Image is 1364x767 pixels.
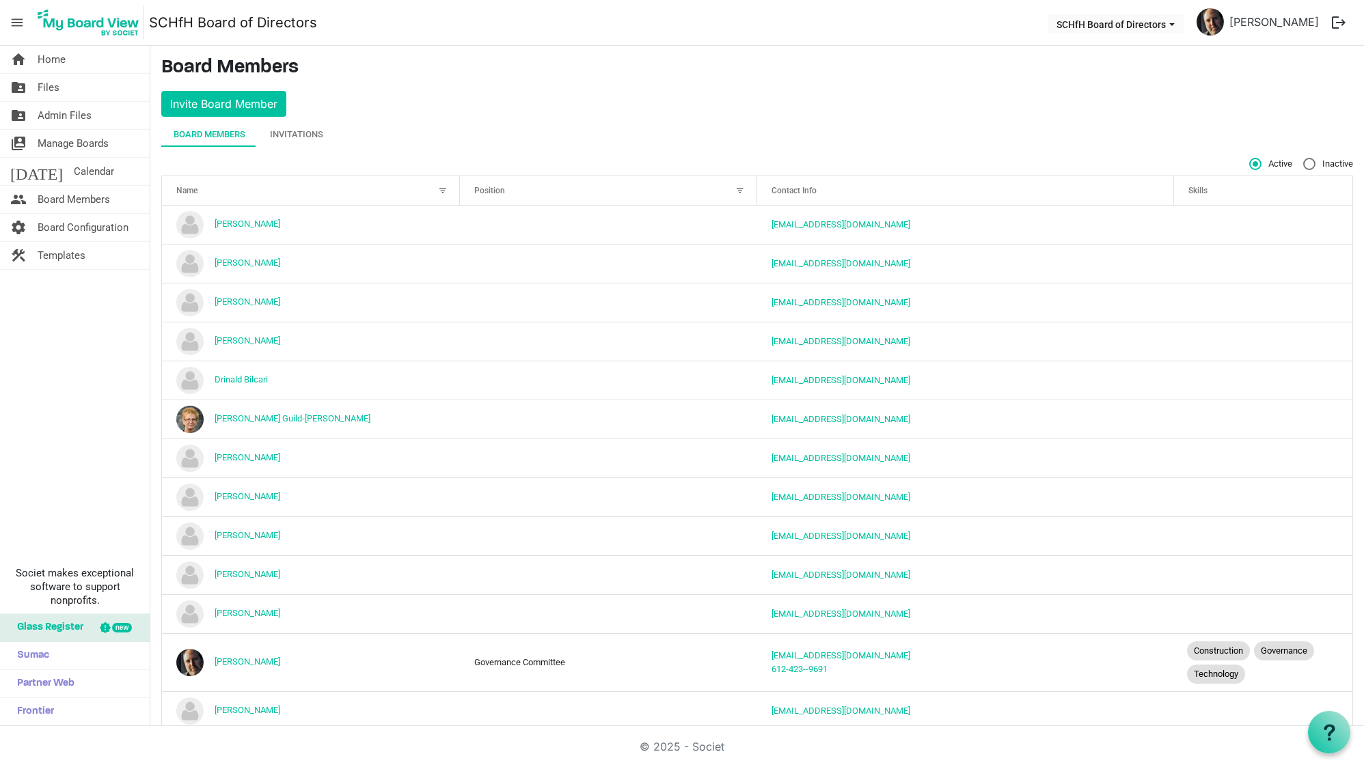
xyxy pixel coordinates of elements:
a: © 2025 - Societ [640,740,724,753]
td: column header Position [460,206,758,244]
a: [PERSON_NAME] Guild-[PERSON_NAME] [215,413,370,423]
a: [EMAIL_ADDRESS][DOMAIN_NAME] [772,492,910,502]
span: Skills [1188,186,1208,195]
span: [DATE] [10,158,63,185]
td: Buddy Cutler is template cell column header Name [162,283,460,322]
td: Alison Hunt is template cell column header Name [162,206,460,244]
td: Barry Nicholson is template cell column header Name [162,244,460,283]
td: is template cell column header Skills [1174,206,1352,244]
a: [EMAIL_ADDRESS][DOMAIN_NAME] [772,336,910,346]
span: Partner Web [10,670,74,697]
td: column header Position [460,477,758,516]
img: no-profile-picture.svg [176,600,204,628]
img: no-profile-picture.svg [176,328,204,355]
a: [PERSON_NAME] [215,335,280,346]
a: [EMAIL_ADDRESS][DOMAIN_NAME] [772,531,910,541]
img: no-profile-picture.svg [176,289,204,316]
td: barryanninc@gmail.com is template cell column header Contact Info [757,244,1174,283]
td: column header Position [460,244,758,283]
td: Steve Daniels is template cell column header Name [162,691,460,730]
img: no-profile-picture.svg [176,445,204,472]
button: SCHfH Board of Directors dropdownbutton [1048,14,1184,33]
a: [PERSON_NAME] [215,491,280,501]
img: no-profile-picture.svg [176,561,204,589]
span: Name [176,186,197,195]
td: is template cell column header Skills [1174,477,1352,516]
a: [EMAIL_ADDRESS][DOMAIN_NAME] [772,297,910,307]
td: column header Position [460,361,758,400]
td: stevenshj@icloud.com is template cell column header Contact Info [757,438,1174,477]
a: 612-423--9691 [772,664,828,674]
a: [EMAIL_ADDRESS][DOMAIN_NAME] [772,706,910,716]
span: menu [4,10,30,36]
td: phil.kruger@thedunngroup.com is template cell column header Contact Info [757,555,1174,594]
a: [PERSON_NAME] [215,530,280,540]
span: Manage Boards [38,130,109,157]
td: desireeorourke1@gmail.com is template cell column header Contact Info [757,322,1174,361]
span: Position [474,186,505,195]
a: [EMAIL_ADDRESS][DOMAIN_NAME] [772,453,910,463]
img: My Board View Logo [33,5,144,40]
a: [EMAIL_ADDRESS][DOMAIN_NAME] [772,609,910,619]
td: drinaldbilcari@gmail.com is template cell column header Contact Info [757,361,1174,400]
td: fayeguildnash@howardhanna.com is template cell column header Contact Info [757,400,1174,438]
img: no-profile-picture.svg [176,250,204,277]
a: [EMAIL_ADDRESS][DOMAIN_NAME] [772,650,910,660]
td: Faye Guild-Nash is template cell column header Name [162,400,460,438]
span: Active [1249,158,1292,170]
td: is template cell column header Skills [1174,244,1352,283]
a: [PERSON_NAME] [215,219,280,229]
a: [EMAIL_ADDRESS][DOMAIN_NAME] [772,414,910,424]
span: Home [38,46,66,73]
td: scutler@stny.rr.com is template cell column header Contact Info [757,283,1174,322]
img: no-profile-picture.svg [176,522,204,550]
span: Admin Files [38,102,92,129]
td: wrightmichele13@gmail.com is template cell column header Contact Info [757,477,1174,516]
td: alisonmhunt1@gmail.com is template cell column header Contact Info [757,206,1174,244]
span: home [10,46,27,73]
img: no-profile-picture.svg [176,484,204,511]
h3: Board Members [161,57,1353,80]
a: [PERSON_NAME] [215,656,280,667]
span: Board Configuration [38,214,128,241]
a: [EMAIL_ADDRESS][DOMAIN_NAME] [772,375,910,385]
span: Inactive [1303,158,1353,170]
td: Harrie Stevens is template cell column header Name [162,438,460,477]
a: [PERSON_NAME] [215,296,280,307]
span: Calendar [74,158,114,185]
span: switch_account [10,130,27,157]
a: My Board View Logo [33,5,149,40]
td: Governance Committee column header Position [460,633,758,691]
div: Invitations [270,128,323,141]
td: is template cell column header Skills [1174,594,1352,633]
td: sdaniels@habitatcorning.org is template cell column header Contact Info [757,691,1174,730]
a: [PERSON_NAME] [215,569,280,579]
span: Templates [38,242,85,269]
a: SCHfH Board of Directors [149,9,317,36]
td: is template cell column header Skills [1174,516,1352,555]
img: no-profile-picture.svg [176,367,204,394]
td: Mike Rawleigh is template cell column header Name [162,516,460,555]
a: [PERSON_NAME] [215,705,280,715]
td: is template cell column header Skills [1174,555,1352,594]
span: construction [10,242,27,269]
div: Board Members [174,128,245,141]
td: ravvampato@chemungcanal.com is template cell column header Contact Info [757,594,1174,633]
a: [EMAIL_ADDRESS][DOMAIN_NAME] [772,219,910,229]
img: OdoFlBhvpqldIb-P7DSP__0e_FQEGjDop-zdg6bAjxMQkRQHUP05SVAWdTjSztsLK7yiDQnaGncWXRcj43Amrg_thumb.png [176,406,204,433]
span: Contact Info [772,186,817,195]
td: column header Position [460,555,758,594]
td: is template cell column header Skills [1174,322,1352,361]
td: column header Position [460,322,758,361]
img: no-profile-picture.svg [176,697,204,725]
td: column header Position [460,283,758,322]
img: yBGpWBoWnom3Zw7BMdEWlLVUZpYoI47Jpb9souhwf1jEgJUyyu107S__lmbQQ54c4KKuLw7hNP5JKuvjTEF3_w_thumb.png [176,649,204,676]
a: Drinald Bilcari [215,374,268,385]
a: [PERSON_NAME] [215,257,280,268]
img: yBGpWBoWnom3Zw7BMdEWlLVUZpYoI47Jpb9souhwf1jEgJUyyu107S__lmbQQ54c4KKuLw7hNP5JKuvjTEF3_w_thumb.png [1197,8,1224,36]
div: tab-header [161,122,1353,147]
td: Michele Wright is template cell column header Name [162,477,460,516]
td: Phillip Kruger is template cell column header Name [162,555,460,594]
td: Desiree O'Rourke is template cell column header Name [162,322,460,361]
td: Robert Avvampato is template cell column header Name [162,594,460,633]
